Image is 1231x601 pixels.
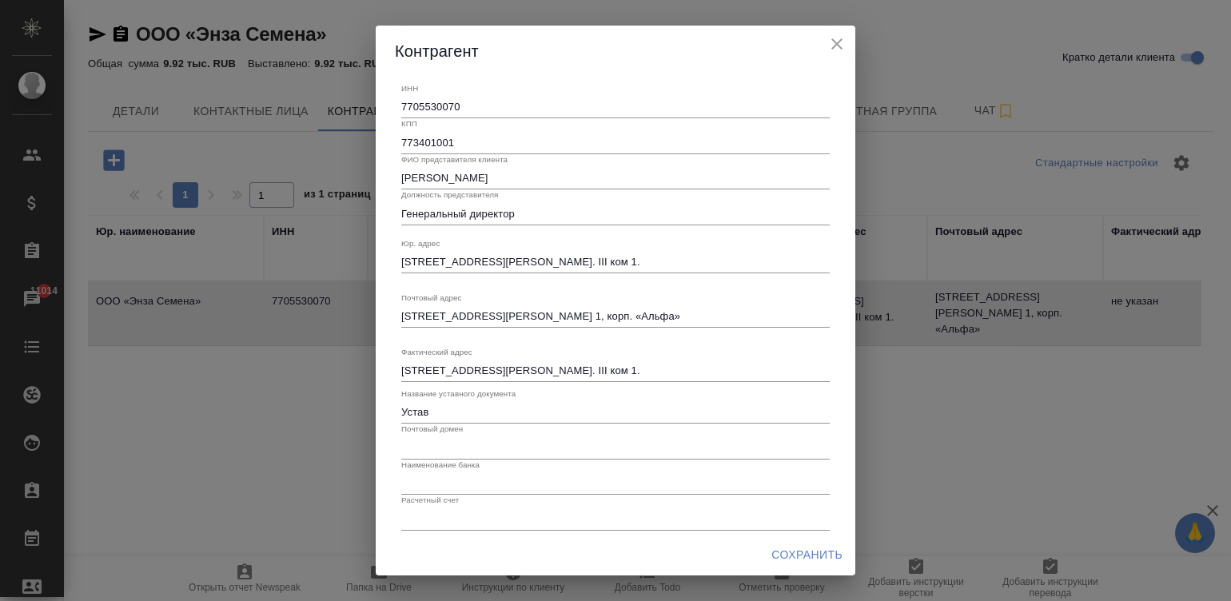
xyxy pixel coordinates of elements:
[771,545,843,565] span: Сохранить
[401,120,417,128] label: КПП
[401,531,416,539] label: БИК
[825,32,849,56] button: close
[401,389,516,397] label: Название уставного документа
[401,85,418,93] label: ИНН
[401,191,498,199] label: Должность представителя
[401,310,830,322] textarea: [STREET_ADDRESS][PERSON_NAME] 1, корп. «Альфа»
[401,496,459,504] label: Расчетный счет
[401,425,463,433] label: Почтовый домен
[765,540,849,570] button: Сохранить
[401,293,462,301] label: Почтовый адрес
[401,239,440,247] label: Юр. адрес
[401,364,830,376] textarea: [STREET_ADDRESS][PERSON_NAME]. III ком 1.
[401,155,508,163] label: ФИО представителя клиента
[401,256,830,268] textarea: [STREET_ADDRESS][PERSON_NAME]. III ком 1.
[395,42,479,60] span: Контрагент
[401,348,472,356] label: Фактический адрес
[401,460,480,468] label: Наименование банка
